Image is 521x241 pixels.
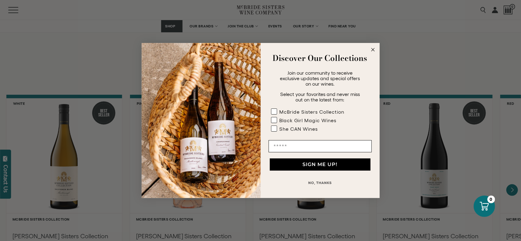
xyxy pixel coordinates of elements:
div: 0 [487,196,495,203]
div: She CAN Wines [280,126,318,132]
span: Select your favorites and never miss out on the latest from: [280,91,360,102]
input: Email [269,140,372,152]
strong: Discover Our Collections [273,52,367,64]
button: SIGN ME UP! [270,158,371,171]
div: Black Girl Magic Wines [280,118,337,123]
span: Join our community to receive exclusive updates and special offers on our wines. [280,70,360,87]
button: Close dialog [369,46,377,53]
button: NO, THANKS [269,177,372,189]
img: 42653730-7e35-4af7-a99d-12bf478283cf.jpeg [142,43,261,198]
div: McBride Sisters Collection [280,109,345,115]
